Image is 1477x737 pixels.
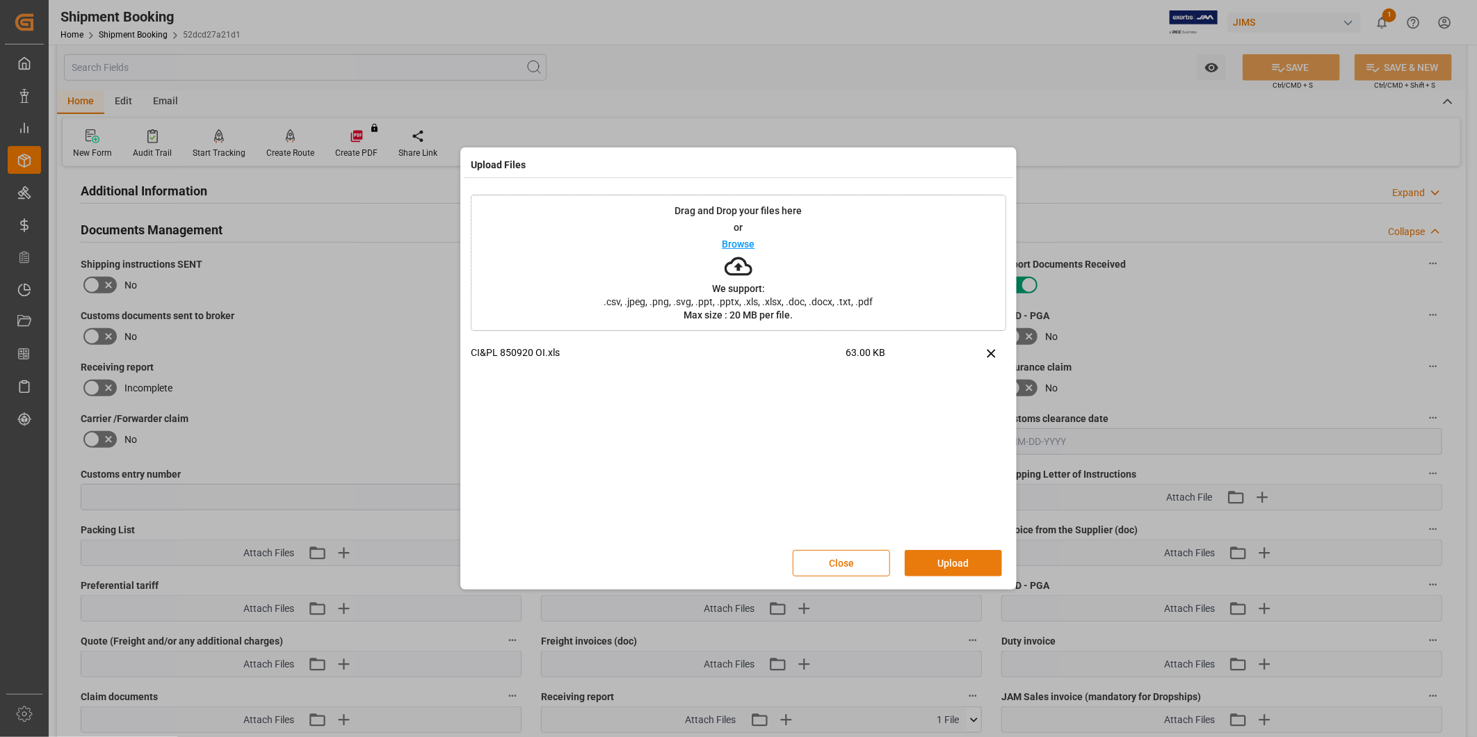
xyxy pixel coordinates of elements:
button: Upload [905,550,1002,576]
p: CI&PL 850920 OI.xls [471,346,846,360]
p: or [734,222,743,232]
p: Max size : 20 MB per file. [684,310,793,320]
span: 63.00 KB [846,346,940,370]
div: Drag and Drop your files hereorBrowseWe support:.csv, .jpeg, .png, .svg, .ppt, .pptx, .xls, .xlsx... [471,195,1006,331]
p: We support: [712,284,765,293]
button: Close [793,550,890,576]
p: Drag and Drop your files here [675,206,802,216]
p: Browse [723,239,755,249]
h4: Upload Files [471,158,526,172]
span: .csv, .jpeg, .png, .svg, .ppt, .pptx, .xls, .xlsx, .doc, .docx, .txt, .pdf [595,297,882,307]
